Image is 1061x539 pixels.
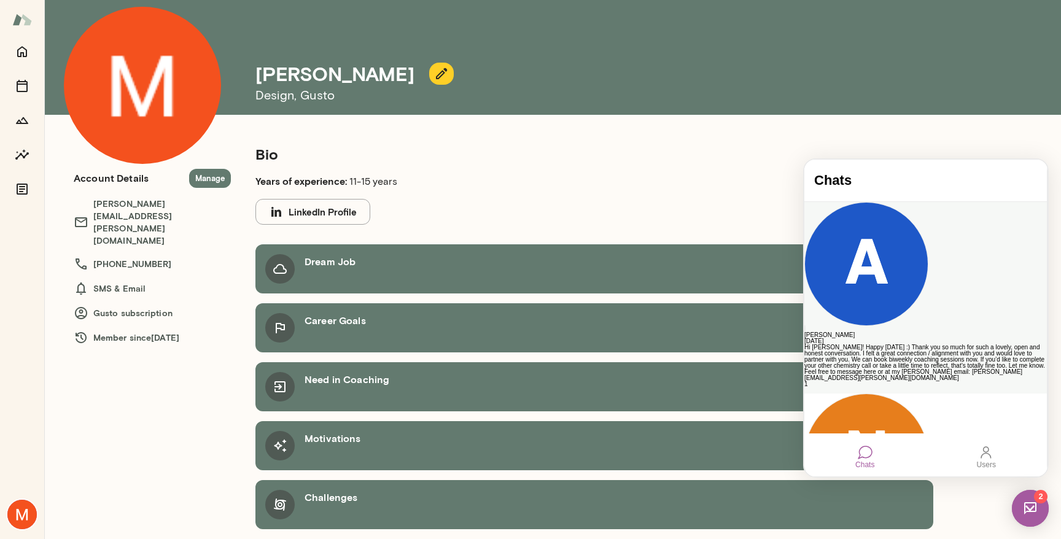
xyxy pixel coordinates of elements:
div: Users [174,285,189,300]
p: 11-15 years [255,174,668,189]
img: Mike Hardy [7,500,37,529]
h4: Chats [10,13,233,29]
h6: Motivations [305,431,361,446]
h6: Account Details [74,171,149,185]
h6: SMS & Email [74,281,231,296]
img: Mento [12,8,32,31]
h6: Challenges [305,490,358,505]
h5: Bio [255,144,668,164]
h6: Gusto subscription [74,306,231,320]
button: Growth Plan [10,108,34,133]
h4: [PERSON_NAME] [255,62,414,85]
button: LinkedIn Profile [255,199,370,225]
button: Insights [10,142,34,167]
h6: Member since [DATE] [74,330,231,345]
button: Sessions [10,74,34,98]
div: Chats [53,285,68,300]
b: Years of experience: [255,175,347,187]
h6: Need in Coaching [305,372,389,387]
h6: [PHONE_NUMBER] [74,257,231,271]
div: Users [173,300,192,309]
button: Home [10,39,34,64]
h6: Design , Gusto [255,85,992,105]
h6: Dream Job [305,254,356,269]
button: Manage [189,169,231,188]
img: Mike Hardy [64,7,221,164]
h6: Career Goals [305,313,366,328]
button: Documents [10,177,34,201]
div: Chats [51,300,70,309]
h6: [PERSON_NAME][EMAIL_ADDRESS][PERSON_NAME][DOMAIN_NAME] [74,198,231,247]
